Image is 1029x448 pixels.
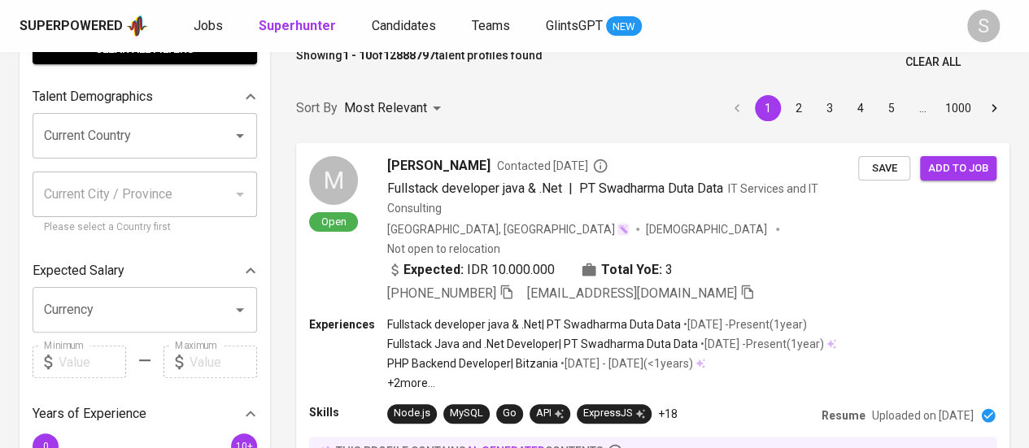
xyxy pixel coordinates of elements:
div: [GEOGRAPHIC_DATA], [GEOGRAPHIC_DATA] [387,221,630,237]
p: Sort By [296,98,338,118]
span: Clear All [905,52,961,72]
a: Superpoweredapp logo [20,14,148,38]
span: Fullstack developer java & .Net [387,181,562,196]
a: Jobs [194,16,226,37]
span: Candidates [372,18,436,33]
svg: By Batam recruiter [592,158,608,174]
nav: pagination navigation [722,95,1009,121]
button: Go to page 4 [848,95,874,121]
div: Most Relevant [344,94,447,124]
div: Years of Experience [33,398,257,430]
div: Node.js [394,406,430,421]
span: Teams [472,18,510,33]
span: Jobs [194,18,223,33]
button: Go to page 1000 [940,95,976,121]
a: Teams [472,16,513,37]
b: 1 - 10 [342,49,372,62]
img: magic_wand.svg [617,223,630,236]
div: Expected Salary [33,254,257,287]
button: Open [229,124,251,147]
p: • [DATE] - [DATE] ( <1 years ) [558,355,693,372]
div: API [536,406,564,421]
p: Talent Demographics [33,87,153,107]
p: Not open to relocation [387,241,500,257]
button: Add to job [920,156,996,181]
div: IDR 10.000.000 [387,260,555,280]
p: Most Relevant [344,98,427,118]
b: Superhunter [259,18,336,33]
button: Save [858,156,910,181]
div: … [909,100,935,116]
div: M [309,156,358,205]
p: Expected Salary [33,261,124,281]
span: [PERSON_NAME] [387,156,491,176]
p: Skills [309,404,387,420]
span: Save [866,159,902,178]
button: Open [229,298,251,321]
p: • [DATE] - Present ( 1 year ) [681,316,807,333]
div: Go [503,406,517,421]
p: Showing of talent profiles found [296,47,543,77]
input: Value [190,346,257,378]
a: GlintsGPT NEW [546,16,642,37]
p: • [DATE] - Present ( 1 year ) [698,336,824,352]
span: [DEMOGRAPHIC_DATA] [646,221,770,237]
p: +2 more ... [387,375,836,391]
a: Superhunter [259,16,339,37]
input: Value [59,346,126,378]
p: Resume [822,407,865,424]
span: | [569,179,573,198]
span: Add to job [928,159,988,178]
span: [PHONE_NUMBER] [387,285,496,301]
div: MySQL [450,406,483,421]
span: PT Swadharma Duta Data [579,181,723,196]
button: page 1 [755,95,781,121]
a: Candidates [372,16,439,37]
button: Go to next page [981,95,1007,121]
button: Go to page 5 [879,95,905,121]
p: Experiences [309,316,387,333]
div: Talent Demographics [33,80,257,113]
div: ExpressJS [583,406,645,421]
div: Superpowered [20,17,123,36]
span: [EMAIL_ADDRESS][DOMAIN_NAME] [527,285,737,301]
p: Fullstack Java and .Net Developer | PT Swadharma Duta Data [387,336,698,352]
p: Please select a Country first [44,220,246,236]
span: GlintsGPT [546,18,603,33]
p: Fullstack developer java & .Net | PT Swadharma Duta Data [387,316,681,333]
p: Uploaded on [DATE] [872,407,974,424]
span: IT Services and IT Consulting [387,182,818,215]
span: 3 [665,260,673,280]
p: +18 [658,406,678,422]
span: NEW [606,19,642,35]
b: Expected: [403,260,464,280]
div: S [967,10,1000,42]
span: Contacted [DATE] [497,158,608,174]
button: Go to page 3 [817,95,843,121]
p: Years of Experience [33,404,146,424]
img: app logo [126,14,148,38]
b: Total YoE: [601,260,662,280]
p: PHP Backend Developer | Bitzania [387,355,558,372]
span: Open [315,215,353,228]
b: 12888797 [383,49,435,62]
button: Clear All [899,47,967,77]
button: Go to page 2 [786,95,812,121]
